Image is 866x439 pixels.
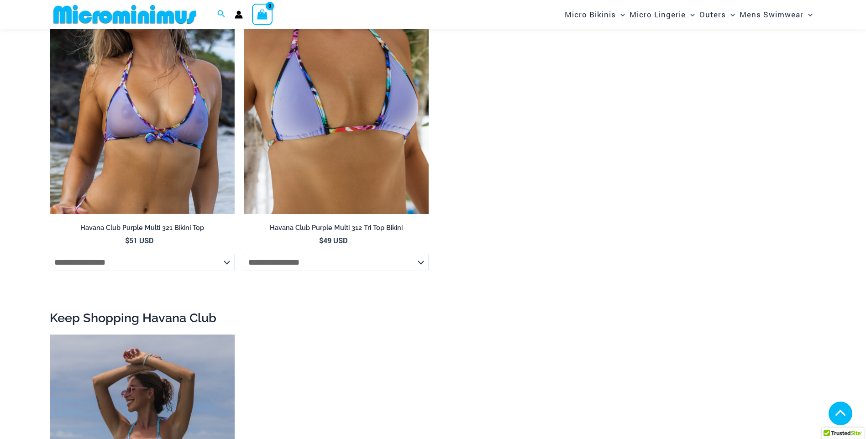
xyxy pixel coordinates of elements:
bdi: 51 USD [125,235,153,245]
span: Outers [699,3,726,26]
img: MM SHOP LOGO FLAT [50,4,200,25]
a: OutersMenu ToggleMenu Toggle [697,3,737,26]
a: Search icon link [217,9,226,21]
a: Micro LingerieMenu ToggleMenu Toggle [627,3,697,26]
span: $ [319,235,323,245]
a: Account icon link [235,10,243,19]
a: Mens SwimwearMenu ToggleMenu Toggle [737,3,815,26]
h2: Havana Club Purple Multi 312 Tri Top Bikini [244,224,429,232]
h2: Keep Shopping Havana Club [50,310,817,326]
span: Micro Lingerie [630,3,686,26]
span: Menu Toggle [686,3,695,26]
h2: Havana Club Purple Multi 321 Bikini Top [50,224,235,232]
nav: Site Navigation [561,1,817,27]
a: Havana Club Purple Multi 321 Bikini Top [50,224,235,235]
span: Menu Toggle [726,3,735,26]
span: Menu Toggle [803,3,813,26]
span: Micro Bikinis [565,3,616,26]
span: Mens Swimwear [740,3,803,26]
bdi: 49 USD [319,235,347,245]
span: $ [125,235,129,245]
a: Micro BikinisMenu ToggleMenu Toggle [562,3,627,26]
span: Menu Toggle [616,3,625,26]
a: Havana Club Purple Multi 312 Tri Top Bikini [244,224,429,235]
a: View Shopping Cart, empty [252,4,273,25]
